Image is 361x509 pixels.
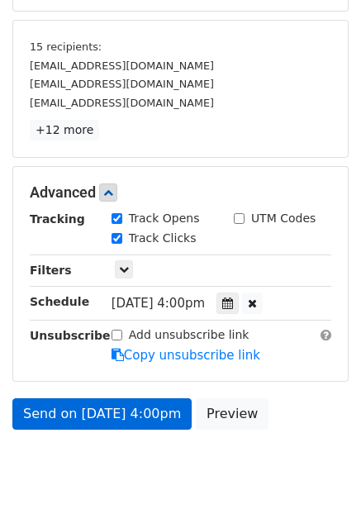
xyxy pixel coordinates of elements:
label: Add unsubscribe link [129,326,249,344]
strong: Tracking [30,212,85,226]
a: +12 more [30,120,99,140]
strong: Filters [30,264,72,277]
a: Copy unsubscribe link [112,348,260,363]
strong: Unsubscribe [30,329,111,342]
iframe: Chat Widget [278,430,361,509]
small: 15 recipients: [30,40,102,53]
label: Track Clicks [129,230,197,247]
small: [EMAIL_ADDRESS][DOMAIN_NAME] [30,97,214,109]
label: Track Opens [129,210,200,227]
small: [EMAIL_ADDRESS][DOMAIN_NAME] [30,59,214,72]
a: Send on [DATE] 4:00pm [12,398,192,430]
span: [DATE] 4:00pm [112,296,205,311]
label: UTM Codes [251,210,316,227]
h5: Advanced [30,183,331,202]
a: Preview [196,398,268,430]
small: [EMAIL_ADDRESS][DOMAIN_NAME] [30,78,214,90]
strong: Schedule [30,295,89,308]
